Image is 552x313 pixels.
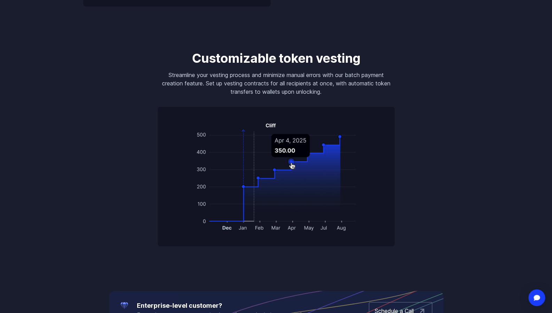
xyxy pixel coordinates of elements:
p: Streamline your vesting process and minimize manual errors with our batch payment creation featur... [158,71,395,96]
h3: Customizable token vesting [158,51,395,65]
div: Open Intercom Messenger [528,289,545,306]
